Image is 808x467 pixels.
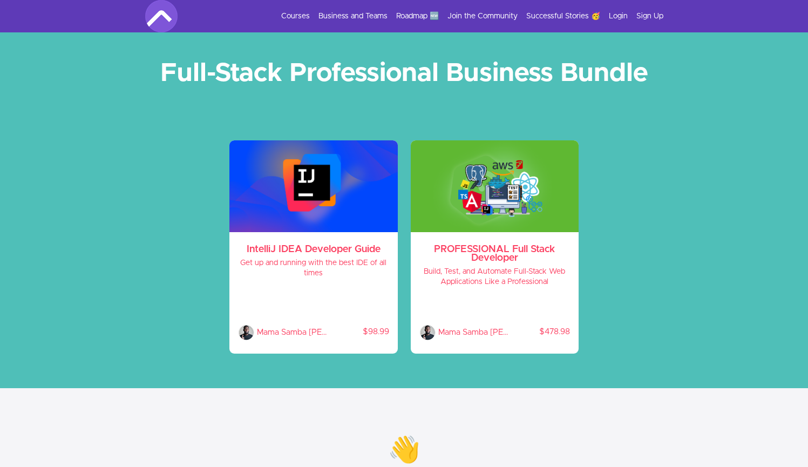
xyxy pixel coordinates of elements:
[388,438,420,464] span: 👋
[438,324,510,341] p: Mama Samba Braima Nelson
[238,245,389,254] h3: IntelliJ IDEA Developer Guide
[419,267,571,287] h4: Build, Test, and Automate Full-Stack Web Applications Like a Professional
[318,11,388,22] a: Business and Teams
[419,245,571,262] h3: PROFESSIONAL Full Stack Developer
[636,11,663,22] a: Sign Up
[419,324,436,341] img: Mama Samba Braima Nelson
[238,258,389,279] h4: Get up and running with the best IDE of all times
[411,140,579,232] img: WPzdydpSLWzi0DE2vtpQ_full-stack-professional.png
[411,140,579,354] a: PROFESSIONAL Full Stack Developer Build, Test, and Automate Full-Stack Web Applications Like a Pr...
[229,140,398,354] a: IntelliJ IDEA Developer Guide Get up and running with the best IDE of all times Mama Samba Braima...
[229,140,398,232] img: feaUWTbQhKblocKl2ZaW_Screenshot+2024-06-17+at+17.32.02.png
[238,324,254,341] img: Mama Samba Braima Nelson
[396,11,439,22] a: Roadmap 🆕
[526,11,600,22] a: Successful Stories 🥳
[510,327,571,337] p: $478.98
[281,11,310,22] a: Courses
[609,11,628,22] a: Login
[160,60,648,86] strong: Full-Stack Professional Business Bundle
[257,324,329,341] p: Mama Samba Braima Nelson
[447,11,518,22] a: Join the Community
[329,327,389,337] p: $98.99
